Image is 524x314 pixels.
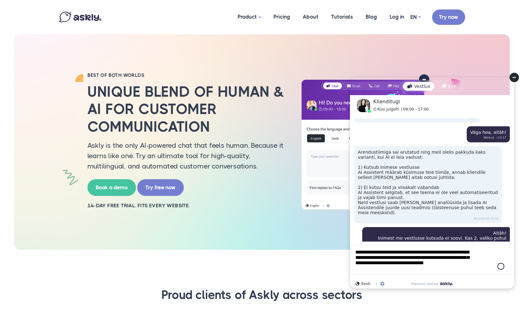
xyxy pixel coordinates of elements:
h2: BEST OF BOTH WORLDS [87,72,286,78]
a: About [296,2,325,32]
p: Askly is the only AI-powered chat that feels human. Because it learns like one. Try an ultimate t... [87,140,286,171]
a: Tutorials [325,2,359,32]
iframe: Askly chat [345,72,519,294]
img: Askly [59,12,101,22]
a: Book a demo [87,179,136,196]
a: Try free now [137,179,184,196]
a: Pricing [267,2,296,32]
h3: Proud clients of Askly across sectors [67,288,457,303]
a: Try now [432,9,465,25]
h2: Unique blend of human & AI for customer communication [87,83,286,135]
a: Blog [359,2,383,32]
a: Product [231,2,267,33]
h2: 14-day free trial. Fits every website. [87,202,286,209]
a: Log in [383,2,410,32]
img: AI multilingual chat [295,74,459,210]
a: EN [410,13,421,22]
